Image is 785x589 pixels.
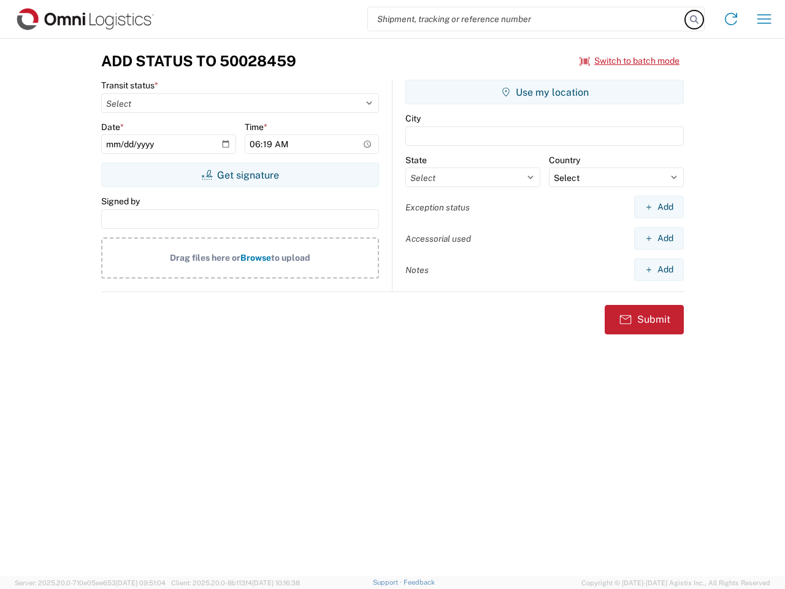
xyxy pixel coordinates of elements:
[101,80,158,91] label: Transit status
[101,52,296,70] h3: Add Status to 50028459
[15,579,166,587] span: Server: 2025.20.0-710e05ee653
[405,155,427,166] label: State
[405,233,471,244] label: Accessorial used
[404,579,435,586] a: Feedback
[405,113,421,124] label: City
[634,196,684,218] button: Add
[116,579,166,587] span: [DATE] 09:51:04
[368,7,686,31] input: Shipment, tracking or reference number
[170,253,240,263] span: Drag files here or
[101,196,140,207] label: Signed by
[245,121,267,133] label: Time
[605,305,684,334] button: Submit
[549,155,580,166] label: Country
[634,258,684,281] button: Add
[634,227,684,250] button: Add
[101,121,124,133] label: Date
[171,579,300,587] span: Client: 2025.20.0-8b113f4
[101,163,379,187] button: Get signature
[405,202,470,213] label: Exception status
[405,264,429,275] label: Notes
[580,51,680,71] button: Switch to batch mode
[271,253,310,263] span: to upload
[240,253,271,263] span: Browse
[252,579,300,587] span: [DATE] 10:16:38
[373,579,404,586] a: Support
[405,80,684,104] button: Use my location
[581,577,770,588] span: Copyright © [DATE]-[DATE] Agistix Inc., All Rights Reserved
